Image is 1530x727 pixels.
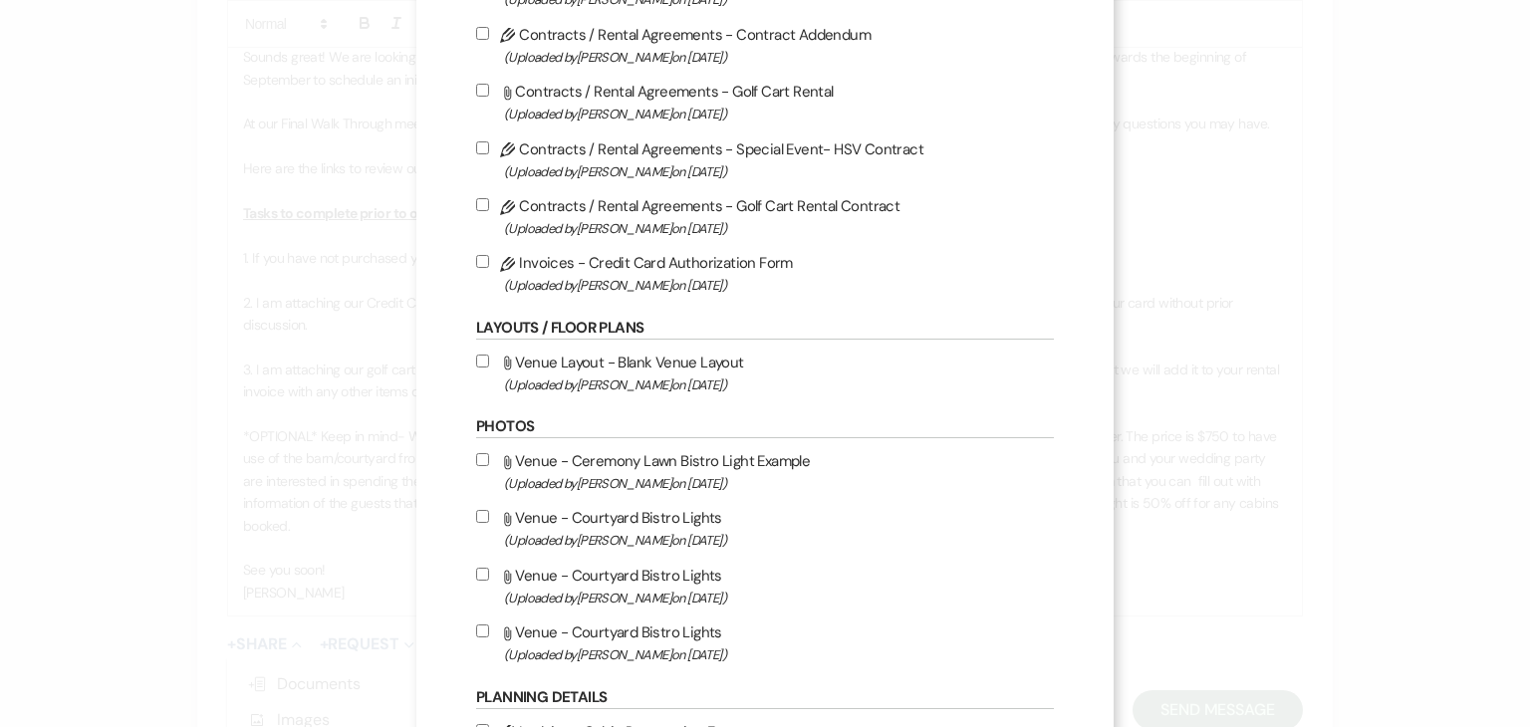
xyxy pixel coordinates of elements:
[504,46,1054,69] span: (Uploaded by [PERSON_NAME] on [DATE] )
[476,22,1054,69] label: Contracts / Rental Agreements - Contract Addendum
[476,563,1054,609] label: Venue - Courtyard Bistro Lights
[476,505,1054,552] label: Venue - Courtyard Bistro Lights
[476,448,1054,495] label: Venue - Ceremony Lawn Bistro Light Example
[476,84,489,97] input: Contracts / Rental Agreements - Golf Cart Rental(Uploaded by[PERSON_NAME]on [DATE])
[504,587,1054,609] span: (Uploaded by [PERSON_NAME] on [DATE] )
[504,217,1054,240] span: (Uploaded by [PERSON_NAME] on [DATE] )
[476,318,1054,340] h6: Layouts / Floor Plans
[476,416,1054,438] h6: Photos
[476,27,489,40] input: Contracts / Rental Agreements - Contract Addendum(Uploaded by[PERSON_NAME]on [DATE])
[476,136,1054,183] label: Contracts / Rental Agreements - Special Event- HSV Contract
[504,472,1054,495] span: (Uploaded by [PERSON_NAME] on [DATE] )
[504,160,1054,183] span: (Uploaded by [PERSON_NAME] on [DATE] )
[476,568,489,581] input: Venue - Courtyard Bistro Lights(Uploaded by[PERSON_NAME]on [DATE])
[476,453,489,466] input: Venue - Ceremony Lawn Bistro Light Example(Uploaded by[PERSON_NAME]on [DATE])
[504,103,1054,125] span: (Uploaded by [PERSON_NAME] on [DATE] )
[476,687,1054,709] h6: Planning Details
[476,619,1054,666] label: Venue - Courtyard Bistro Lights
[504,373,1054,396] span: (Uploaded by [PERSON_NAME] on [DATE] )
[476,250,1054,297] label: Invoices - Credit Card Authorization Form
[476,355,489,367] input: Venue Layout - Blank Venue Layout(Uploaded by[PERSON_NAME]on [DATE])
[476,79,1054,125] label: Contracts / Rental Agreements - Golf Cart Rental
[476,624,489,637] input: Venue - Courtyard Bistro Lights(Uploaded by[PERSON_NAME]on [DATE])
[504,274,1054,297] span: (Uploaded by [PERSON_NAME] on [DATE] )
[476,141,489,154] input: Contracts / Rental Agreements - Special Event- HSV Contract(Uploaded by[PERSON_NAME]on [DATE])
[504,643,1054,666] span: (Uploaded by [PERSON_NAME] on [DATE] )
[476,198,489,211] input: Contracts / Rental Agreements - Golf Cart Rental Contract(Uploaded by[PERSON_NAME]on [DATE])
[476,510,489,523] input: Venue - Courtyard Bistro Lights(Uploaded by[PERSON_NAME]on [DATE])
[476,350,1054,396] label: Venue Layout - Blank Venue Layout
[476,255,489,268] input: Invoices - Credit Card Authorization Form(Uploaded by[PERSON_NAME]on [DATE])
[504,529,1054,552] span: (Uploaded by [PERSON_NAME] on [DATE] )
[476,193,1054,240] label: Contracts / Rental Agreements - Golf Cart Rental Contract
